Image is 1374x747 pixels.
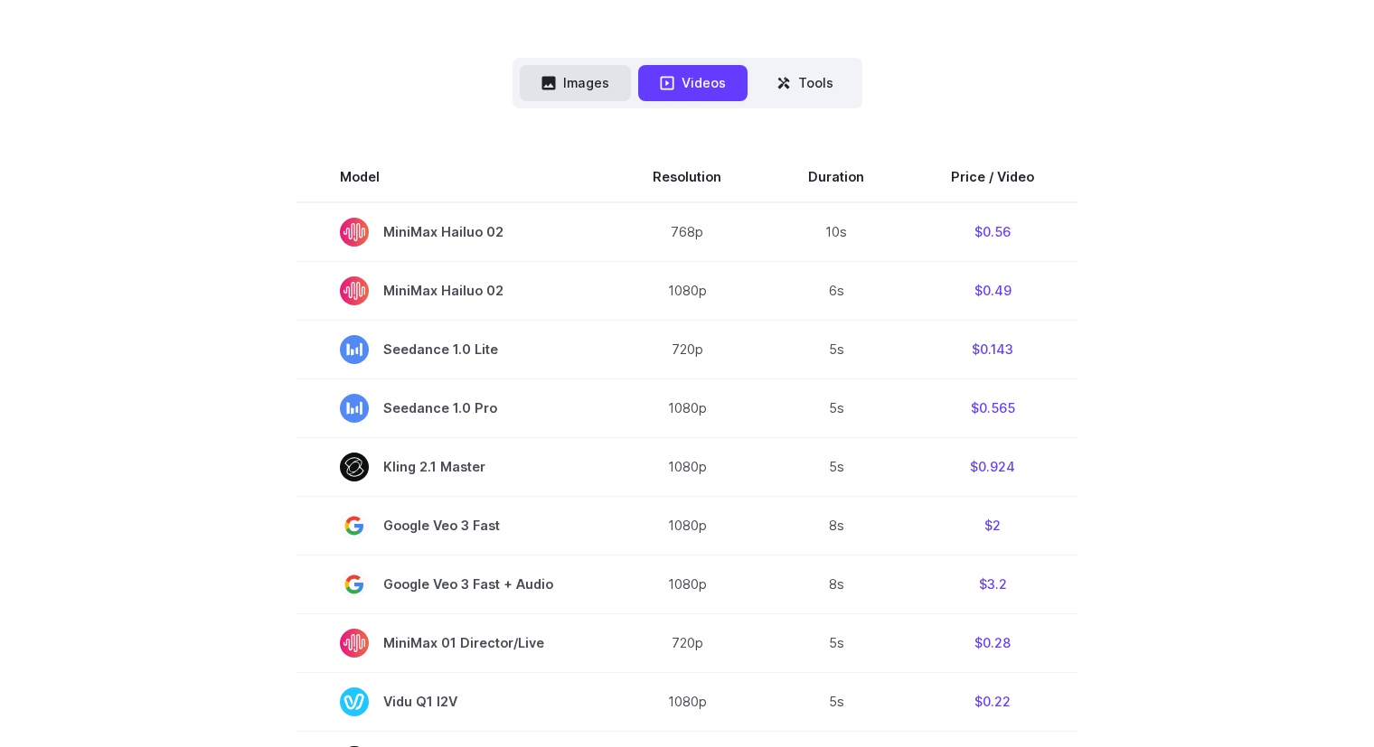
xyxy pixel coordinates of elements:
td: 6s [765,261,908,320]
span: Vidu Q1 I2V [340,687,566,716]
td: 5s [765,672,908,731]
td: $0.143 [908,320,1078,378]
td: $0.22 [908,672,1078,731]
span: Seedance 1.0 Lite [340,335,566,364]
button: Images [520,65,631,100]
td: $0.924 [908,437,1078,496]
span: Google Veo 3 Fast [340,511,566,540]
td: $0.49 [908,261,1078,320]
th: Duration [765,152,908,202]
td: 8s [765,555,908,613]
span: MiniMax 01 Director/Live [340,629,566,658]
span: MiniMax Hailuo 02 [340,276,566,305]
button: Videos [638,65,748,100]
td: 5s [765,613,908,672]
td: 10s [765,202,908,262]
td: 5s [765,437,908,496]
td: 8s [765,496,908,555]
span: Seedance 1.0 Pro [340,394,566,423]
td: 5s [765,320,908,378]
td: 1080p [609,555,765,613]
span: Kling 2.1 Master [340,453,566,481]
td: $0.28 [908,613,1078,672]
th: Model [296,152,609,202]
th: Price / Video [908,152,1078,202]
td: 1080p [609,378,765,437]
td: 5s [765,378,908,437]
td: 1080p [609,496,765,555]
td: $2 [908,496,1078,555]
td: $0.565 [908,378,1078,437]
td: $3.2 [908,555,1078,613]
span: MiniMax Hailuo 02 [340,218,566,247]
th: Resolution [609,152,765,202]
td: 768p [609,202,765,262]
span: Google Veo 3 Fast + Audio [340,570,566,599]
td: 720p [609,320,765,378]
button: Tools [755,65,855,100]
td: $0.56 [908,202,1078,262]
td: 720p [609,613,765,672]
td: 1080p [609,672,765,731]
td: 1080p [609,437,765,496]
td: 1080p [609,261,765,320]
